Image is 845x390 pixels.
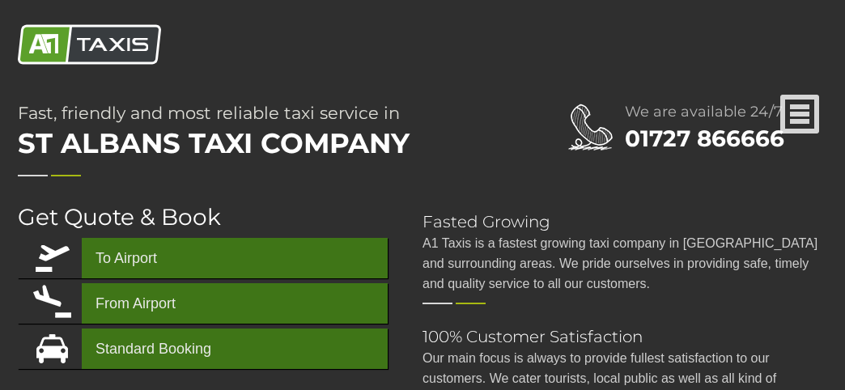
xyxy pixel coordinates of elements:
[18,283,388,324] a: From Airport
[18,329,388,369] a: Standard Booking
[18,121,503,165] span: St Albans Taxi Company
[625,104,827,119] h2: We are available 24/7
[18,24,161,65] img: A1 Taxis
[422,214,827,230] h2: Fasted Growing
[18,104,503,165] h1: Fast, friendly and most reliable taxi service in
[625,125,784,152] a: 01727 866666
[18,238,388,278] a: To Airport
[18,206,390,228] h2: Get Quote & Book
[780,95,820,136] a: Nav
[422,329,827,345] h2: 100% Customer Satisfaction
[422,233,827,294] p: A1 Taxis is a fastest growing taxi company in [GEOGRAPHIC_DATA] and surrounding areas. We pride o...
